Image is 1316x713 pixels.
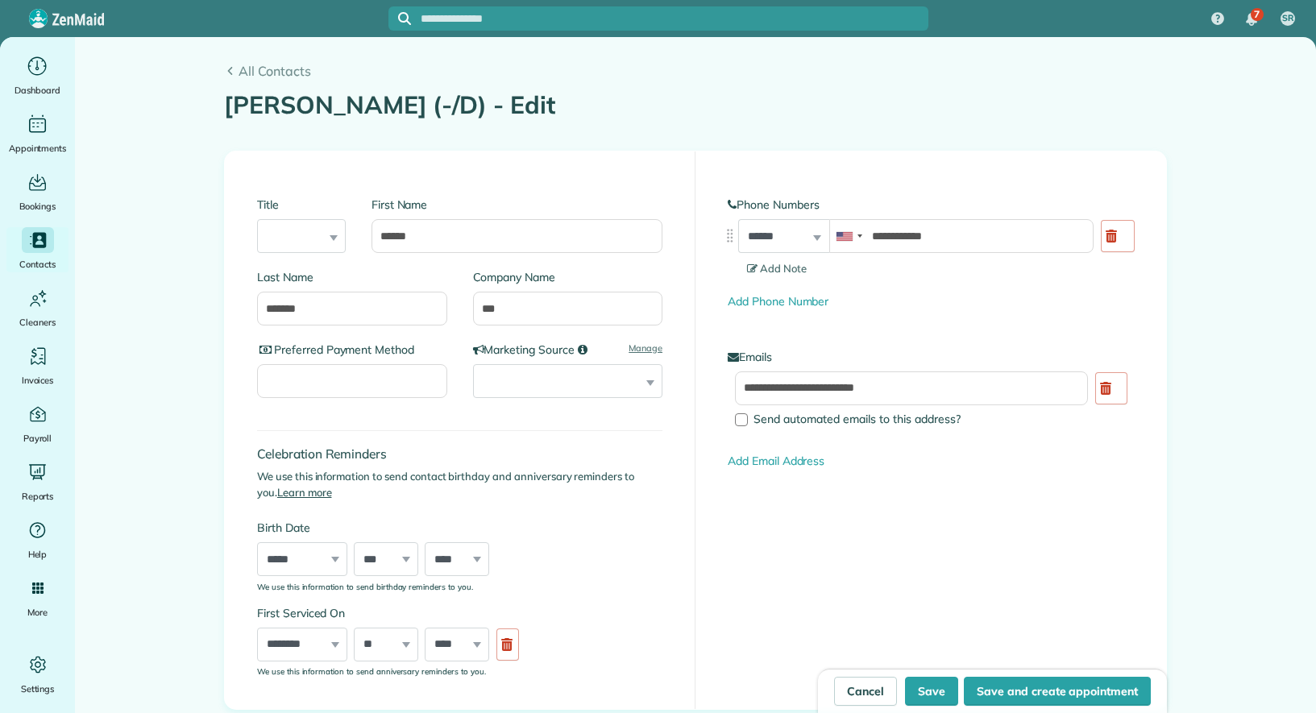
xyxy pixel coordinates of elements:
[257,582,473,591] sub: We use this information to send birthday reminders to you.
[257,666,486,676] sub: We use this information to send anniversary reminders to you.
[964,677,1151,706] button: Save and create appointment
[6,53,68,98] a: Dashboard
[6,517,68,562] a: Help
[27,604,48,620] span: More
[6,652,68,697] a: Settings
[6,169,68,214] a: Bookings
[277,486,332,499] a: Learn more
[22,488,54,504] span: Reports
[19,256,56,272] span: Contacts
[629,342,662,355] a: Manage
[6,111,68,156] a: Appointments
[19,198,56,214] span: Bookings
[6,401,68,446] a: Payroll
[398,12,411,25] svg: Focus search
[239,61,1167,81] span: All Contacts
[905,677,958,706] button: Save
[473,269,663,285] label: Company Name
[19,314,56,330] span: Cleaners
[257,520,527,536] label: Birth Date
[21,681,55,697] span: Settings
[257,469,662,500] p: We use this information to send contact birthday and anniversary reminders to you.
[6,343,68,388] a: Invoices
[747,262,807,275] span: Add Note
[224,61,1167,81] a: All Contacts
[830,220,867,252] div: United States: +1
[224,92,1167,118] h1: [PERSON_NAME] (-/D) - Edit
[257,342,447,358] label: Preferred Payment Method
[728,294,828,309] a: Add Phone Number
[388,12,411,25] button: Focus search
[1235,2,1268,37] div: 7 unread notifications
[728,454,824,468] a: Add Email Address
[721,227,738,244] img: drag_indicator-119b368615184ecde3eda3c64c821f6cf29d3e2b97b89ee44bc31753036683e5.png
[28,546,48,562] span: Help
[1254,8,1260,21] span: 7
[6,227,68,272] a: Contacts
[728,349,1134,365] label: Emails
[1282,12,1293,25] span: SR
[23,430,52,446] span: Payroll
[15,82,60,98] span: Dashboard
[372,197,662,213] label: First Name
[728,197,1134,213] label: Phone Numbers
[257,269,447,285] label: Last Name
[257,197,346,213] label: Title
[6,459,68,504] a: Reports
[22,372,54,388] span: Invoices
[834,677,897,706] a: Cancel
[9,140,67,156] span: Appointments
[257,447,662,461] h4: Celebration Reminders
[6,285,68,330] a: Cleaners
[753,412,961,426] span: Send automated emails to this address?
[257,605,527,621] label: First Serviced On
[473,342,663,358] label: Marketing Source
